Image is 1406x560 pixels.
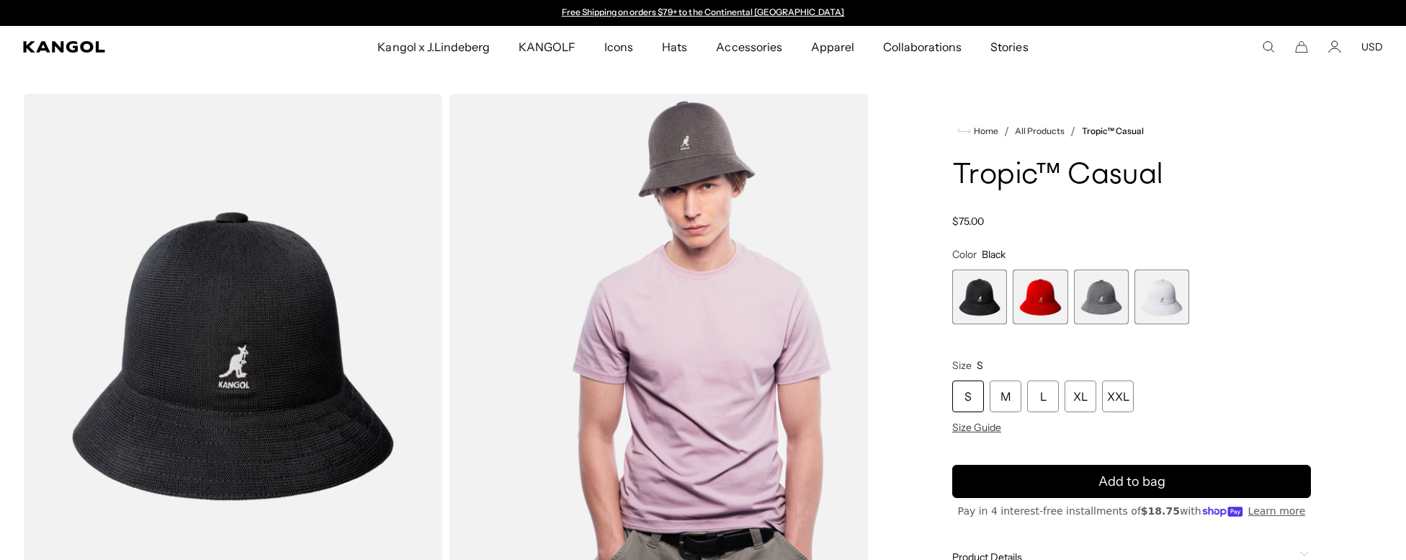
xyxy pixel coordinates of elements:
[1082,126,1144,136] a: Tropic™ Casual
[952,215,984,228] span: $75.00
[977,359,983,372] span: S
[555,7,851,19] slideshow-component: Announcement bar
[1065,381,1096,412] div: XL
[1074,270,1129,324] label: Charcoal
[662,26,687,68] span: Hats
[1328,40,1341,53] a: Account
[952,123,1311,140] nav: breadcrumbs
[519,26,576,68] span: KANGOLF
[1098,472,1165,492] span: Add to bag
[1074,270,1129,324] div: 3 of 4
[883,26,962,68] span: Collaborations
[952,160,1311,192] h1: Tropic™ Casual
[971,126,998,136] span: Home
[869,26,976,68] a: Collaborations
[952,270,1007,324] label: Black
[1134,270,1189,324] div: 4 of 4
[1134,270,1189,324] label: White
[562,6,845,17] a: Free Shipping on orders $79+ to the Continental [GEOGRAPHIC_DATA]
[504,26,590,68] a: KANGOLF
[555,7,851,19] div: 1 of 2
[377,26,490,68] span: Kangol x J.Lindeberg
[1361,40,1383,53] button: USD
[952,421,1001,434] span: Size Guide
[952,465,1311,498] button: Add to bag
[811,26,854,68] span: Apparel
[1015,126,1065,136] a: All Products
[797,26,869,68] a: Apparel
[1102,381,1134,412] div: XXL
[716,26,782,68] span: Accessories
[1262,40,1275,53] summary: Search here
[363,26,504,68] a: Kangol x J.Lindeberg
[1027,381,1059,412] div: L
[990,381,1021,412] div: M
[604,26,633,68] span: Icons
[1295,40,1308,53] button: Cart
[982,248,1006,261] span: Black
[952,270,1007,324] div: 1 of 4
[990,26,1028,68] span: Stories
[555,7,851,19] div: Announcement
[1013,270,1067,324] div: 2 of 4
[1013,270,1067,324] label: Scarlet
[998,123,1009,140] li: /
[590,26,648,68] a: Icons
[952,248,977,261] span: Color
[976,26,1042,68] a: Stories
[702,26,796,68] a: Accessories
[648,26,702,68] a: Hats
[23,41,250,53] a: Kangol
[952,359,972,372] span: Size
[1065,123,1075,140] li: /
[952,381,984,412] div: S
[958,125,998,138] a: Home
